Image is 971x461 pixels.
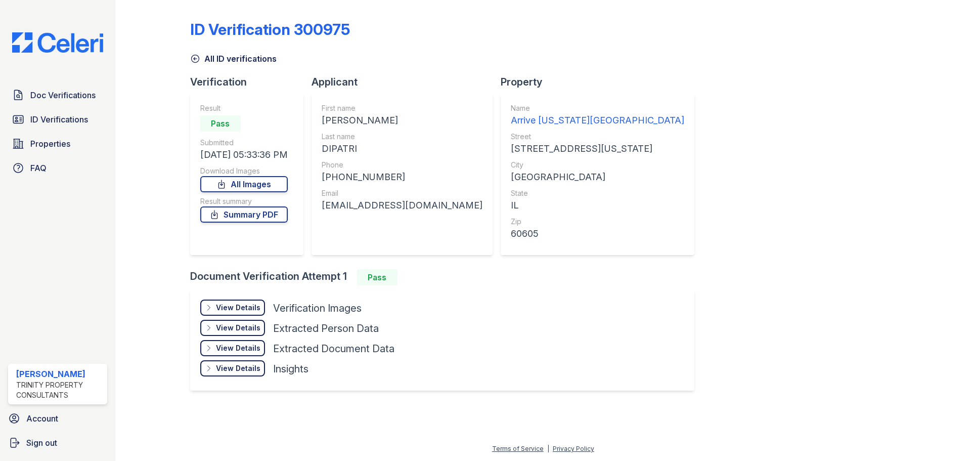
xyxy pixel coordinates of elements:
[492,445,544,452] a: Terms of Service
[190,53,277,65] a: All ID verifications
[322,160,482,170] div: Phone
[511,227,684,241] div: 60605
[511,198,684,213] div: IL
[200,176,288,192] a: All Images
[322,198,482,213] div: [EMAIL_ADDRESS][DOMAIN_NAME]
[216,343,260,353] div: View Details
[200,138,288,148] div: Submitted
[200,115,241,132] div: Pass
[312,75,501,89] div: Applicant
[511,170,684,184] div: [GEOGRAPHIC_DATA]
[273,321,379,336] div: Extracted Person Data
[30,162,47,174] span: FAQ
[511,188,684,198] div: State
[511,132,684,142] div: Street
[190,20,350,38] div: ID Verification 300975
[30,89,96,101] span: Doc Verifications
[273,342,394,356] div: Extracted Document Data
[8,109,107,130] a: ID Verifications
[200,103,288,113] div: Result
[501,75,702,89] div: Property
[216,303,260,313] div: View Details
[4,408,111,429] a: Account
[553,445,594,452] a: Privacy Policy
[322,188,482,198] div: Email
[200,148,288,162] div: [DATE] 05:33:36 PM
[273,362,308,376] div: Insights
[357,269,398,285] div: Pass
[322,142,482,156] div: DIPATRI
[16,368,103,380] div: [PERSON_NAME]
[322,132,482,142] div: Last name
[322,103,482,113] div: First name
[200,206,288,223] a: Summary PDF
[511,103,684,128] a: Name Arrive [US_STATE][GEOGRAPHIC_DATA]
[200,166,288,176] div: Download Images
[26,437,57,449] span: Sign out
[190,269,702,285] div: Document Verification Attempt 1
[200,196,288,206] div: Result summary
[26,412,58,425] span: Account
[547,445,549,452] div: |
[8,134,107,154] a: Properties
[190,75,312,89] div: Verification
[511,113,684,128] div: Arrive [US_STATE][GEOGRAPHIC_DATA]
[30,138,70,150] span: Properties
[8,85,107,105] a: Doc Verifications
[511,103,684,113] div: Name
[30,113,88,125] span: ID Verifications
[216,363,260,373] div: View Details
[8,158,107,178] a: FAQ
[16,380,103,400] div: Trinity Property Consultants
[4,32,111,53] img: CE_Logo_Blue-a8612792a0a2168367f1c8372b55b34899dd931a85d93a1a3d3e32e68fde9ad4.png
[4,433,111,453] a: Sign out
[322,170,482,184] div: [PHONE_NUMBER]
[511,160,684,170] div: City
[511,142,684,156] div: [STREET_ADDRESS][US_STATE]
[511,217,684,227] div: Zip
[216,323,260,333] div: View Details
[273,301,362,315] div: Verification Images
[322,113,482,128] div: [PERSON_NAME]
